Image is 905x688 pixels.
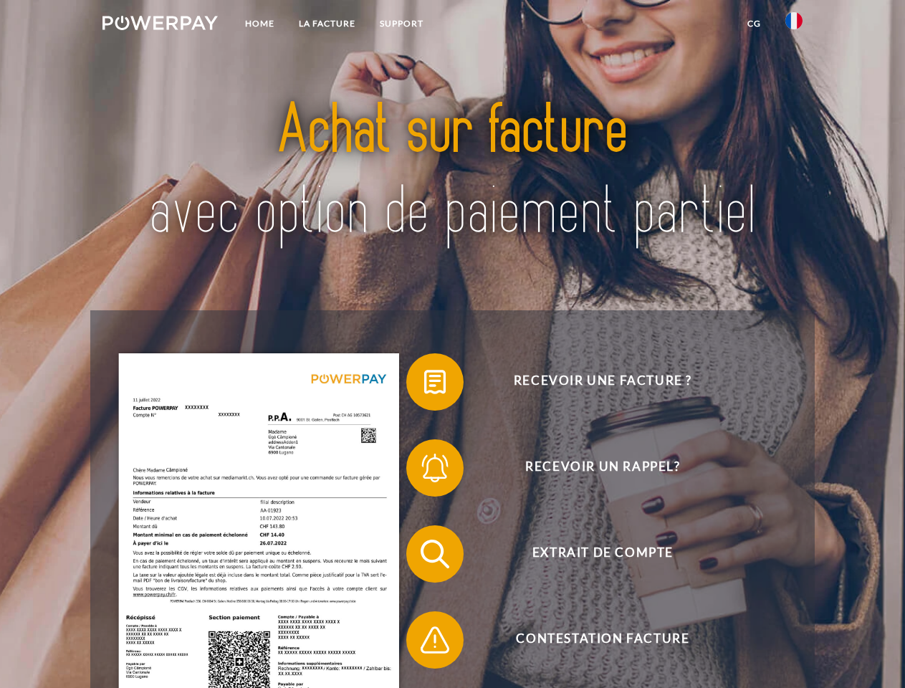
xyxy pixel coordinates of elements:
[102,16,218,30] img: logo-powerpay-white.svg
[406,353,779,411] button: Recevoir une facture ?
[427,525,778,583] span: Extrait de compte
[735,11,773,37] a: CG
[417,622,453,658] img: qb_warning.svg
[368,11,436,37] a: Support
[417,364,453,400] img: qb_bill.svg
[137,69,768,274] img: title-powerpay_fr.svg
[406,525,779,583] button: Extrait de compte
[287,11,368,37] a: LA FACTURE
[417,450,453,486] img: qb_bell.svg
[427,439,778,497] span: Recevoir un rappel?
[427,611,778,669] span: Contestation Facture
[406,439,779,497] button: Recevoir un rappel?
[406,611,779,669] button: Contestation Facture
[785,12,803,29] img: fr
[233,11,287,37] a: Home
[417,536,453,572] img: qb_search.svg
[427,353,778,411] span: Recevoir une facture ?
